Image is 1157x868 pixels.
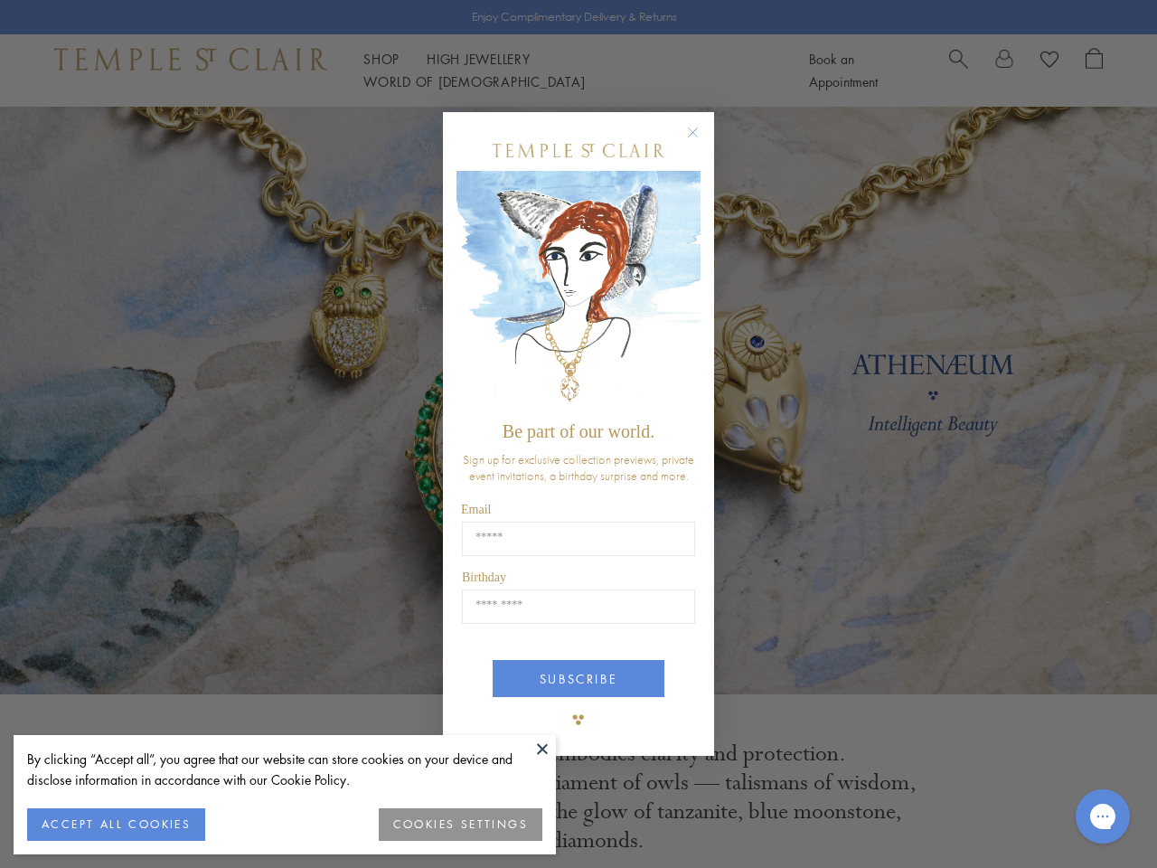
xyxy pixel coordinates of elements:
button: Close dialog [691,130,713,153]
input: Email [462,522,695,556]
span: Email [461,503,491,516]
span: Sign up for exclusive collection previews, private event invitations, a birthday surprise and more. [463,451,694,484]
iframe: Gorgias live chat messenger [1067,783,1139,850]
button: ACCEPT ALL COOKIES [27,808,205,841]
img: Temple St. Clair [493,144,664,157]
div: By clicking “Accept all”, you agree that our website can store cookies on your device and disclos... [27,749,542,790]
button: COOKIES SETTINGS [379,808,542,841]
span: Be part of our world. [503,421,654,441]
img: c4a9eb12-d91a-4d4a-8ee0-386386f4f338.jpeg [456,171,701,412]
button: SUBSCRIBE [493,660,664,697]
span: Birthday [462,571,506,584]
img: TSC [560,702,597,738]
